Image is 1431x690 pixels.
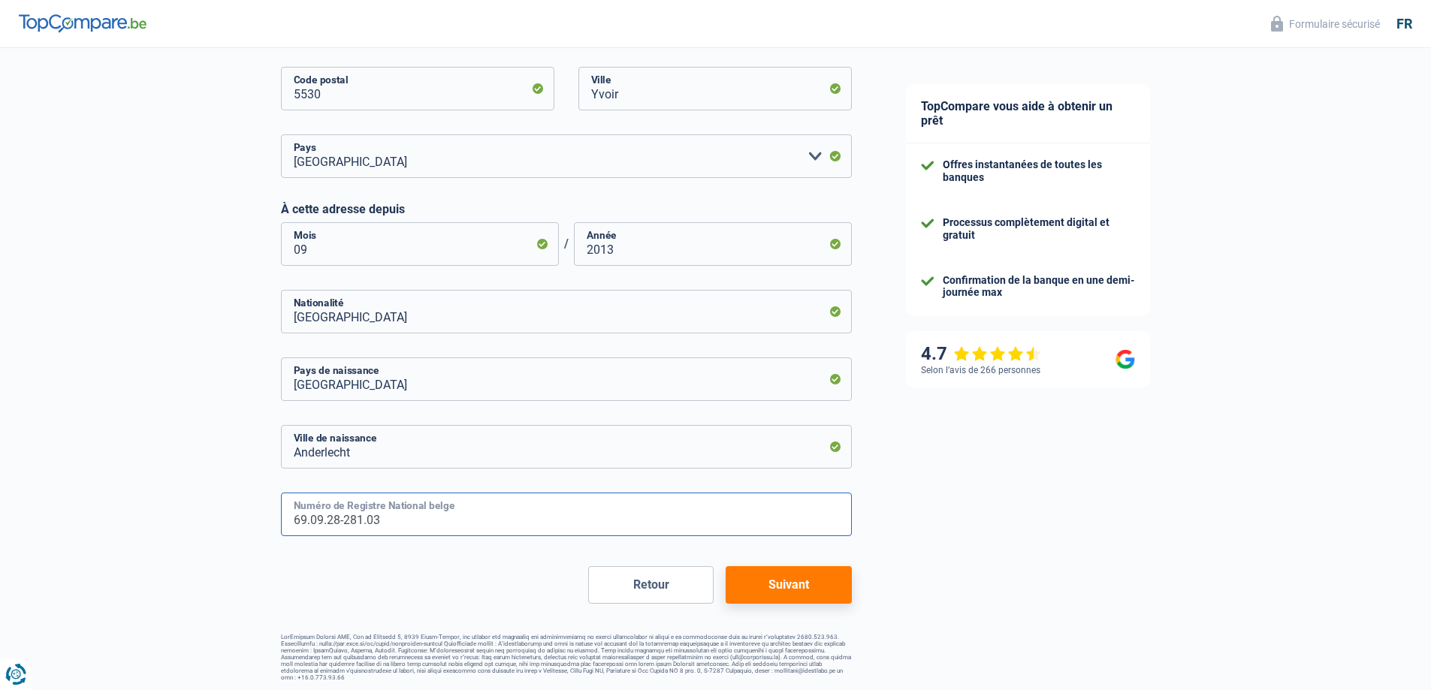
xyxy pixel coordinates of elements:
footer: LorEmipsum Dolorsi AME, Con ad Elitsedd 5, 8939 Eiusm-Tempor, inc utlabor etd magnaaliq eni admin... [281,634,852,681]
input: 12.12.12-123.12 [281,493,852,536]
button: Retour [588,566,714,604]
input: Belgique [281,357,852,401]
span: / [559,237,574,251]
div: Offres instantanées de toutes les banques [943,158,1135,184]
img: Advertisement [4,97,5,98]
input: AAAA [574,222,852,266]
input: MM [281,222,559,266]
div: Processus complètement digital et gratuit [943,216,1135,242]
input: Belgique [281,290,852,333]
div: Selon l’avis de 266 personnes [921,365,1040,375]
button: Suivant [726,566,851,604]
div: 4.7 [921,343,1042,365]
button: Formulaire sécurisé [1262,11,1389,36]
label: À cette adresse depuis [281,202,852,216]
div: TopCompare vous aide à obtenir un prêt [906,84,1150,143]
div: fr [1396,16,1412,32]
img: TopCompare Logo [19,14,146,32]
div: Confirmation de la banque en une demi-journée max [943,274,1135,300]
